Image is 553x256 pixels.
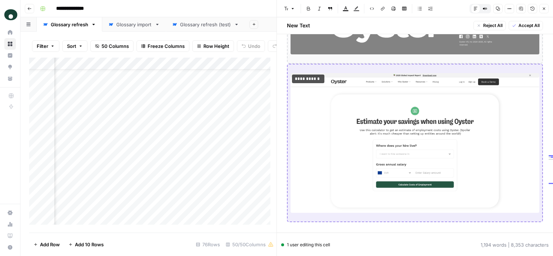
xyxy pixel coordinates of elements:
[481,241,549,248] div: 1,194 words | 8,353 characters
[509,21,543,30] button: Accept All
[4,8,17,21] img: Oyster Logo
[102,42,129,50] span: 50 Columns
[90,40,134,52] button: 50 Columns
[483,22,503,29] span: Reject All
[248,42,260,50] span: Undo
[4,50,16,61] a: Insights
[62,40,87,52] button: Sort
[4,207,16,219] a: Settings
[4,6,16,24] button: Workspace: Oyster
[32,40,59,52] button: Filter
[51,21,88,28] div: Glossary refresh
[4,219,16,230] a: Usage
[4,27,16,38] a: Home
[75,241,104,248] span: Add 10 Rows
[64,239,108,250] button: Add 10 Rows
[148,42,185,50] span: Freeze Columns
[67,42,76,50] span: Sort
[237,40,265,52] button: Undo
[192,40,234,52] button: Row Height
[180,21,231,28] div: Glossary refresh (test)
[136,40,189,52] button: Freeze Columns
[203,42,229,50] span: Row Height
[223,239,276,250] div: 50/50 Columns
[4,73,16,84] a: Your Data
[37,17,102,32] a: Glossary refresh
[116,21,152,28] div: Glossary import
[287,22,310,29] h2: New Text
[4,242,16,253] button: Help + Support
[29,239,64,250] button: Add Row
[4,230,16,242] a: Learning Hub
[4,61,16,73] a: Opportunities
[4,38,16,50] a: Browse
[518,22,540,29] span: Accept All
[102,17,166,32] a: Glossary import
[40,241,60,248] span: Add Row
[193,239,223,250] div: 76 Rows
[473,21,506,30] button: Reject All
[166,17,245,32] a: Glossary refresh (test)
[281,242,330,248] div: 1 user editing this cell
[37,42,48,50] span: Filter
